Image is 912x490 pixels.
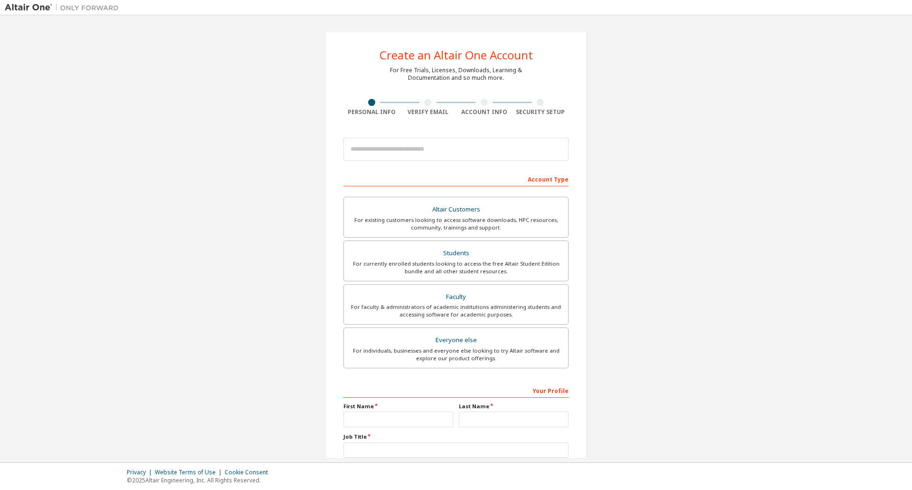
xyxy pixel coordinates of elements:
[456,108,513,116] div: Account Info
[350,290,562,304] div: Faculty
[459,403,569,410] label: Last Name
[350,216,562,231] div: For existing customers looking to access software downloads, HPC resources, community, trainings ...
[350,203,562,216] div: Altair Customers
[127,476,274,484] p: © 2025 Altair Engineering, Inc. All Rights Reserved.
[155,469,225,476] div: Website Terms of Use
[350,347,562,362] div: For individuals, businesses and everyone else looking to try Altair software and explore our prod...
[380,49,533,61] div: Create an Altair One Account
[225,469,274,476] div: Cookie Consent
[350,247,562,260] div: Students
[343,171,569,186] div: Account Type
[400,108,456,116] div: Verify Email
[127,469,155,476] div: Privacy
[5,3,123,12] img: Altair One
[343,433,569,441] label: Job Title
[343,403,453,410] label: First Name
[343,108,400,116] div: Personal Info
[350,303,562,318] div: For faculty & administrators of academic institutions administering students and accessing softwa...
[350,334,562,347] div: Everyone else
[350,260,562,275] div: For currently enrolled students looking to access the free Altair Student Edition bundle and all ...
[390,67,522,82] div: For Free Trials, Licenses, Downloads, Learning & Documentation and so much more.
[513,108,569,116] div: Security Setup
[343,383,569,398] div: Your Profile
